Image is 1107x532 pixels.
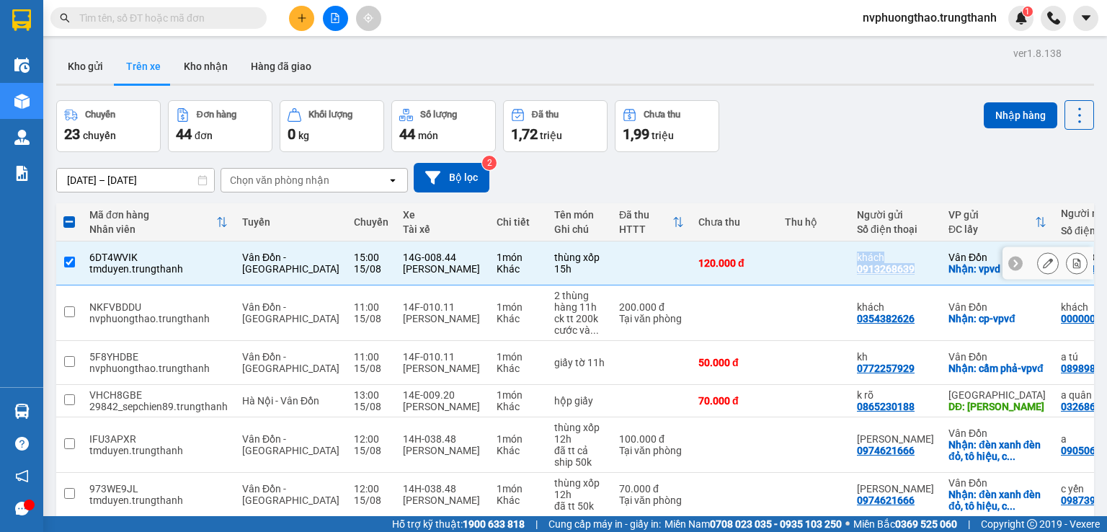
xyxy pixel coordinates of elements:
div: 15/08 [354,495,388,506]
span: Vân Đồn - [GEOGRAPHIC_DATA] [242,483,339,506]
div: 11:00 [354,351,388,363]
input: Select a date range. [57,169,214,192]
span: Hỗ trợ kỹ thuật: [392,516,525,532]
div: 0354382626 [857,313,915,324]
div: Tại văn phòng [619,495,684,506]
span: caret-down [1080,12,1093,25]
div: VHCH8GBE [89,389,228,401]
div: 0772257929 [857,363,915,374]
span: Vân Đồn - [GEOGRAPHIC_DATA] [242,252,339,275]
div: 5F8YHDBE [89,351,228,363]
div: 29842_sepchien89.trungthanh [89,401,228,412]
span: triệu [652,130,674,141]
div: Số lượng [420,110,457,120]
div: Sửa đơn hàng [1037,252,1059,274]
span: 1,72 [511,125,538,143]
span: đơn [195,130,213,141]
div: 200.000 đ [619,301,684,313]
button: Đơn hàng44đơn [168,100,272,152]
span: Miền Bắc [853,516,957,532]
span: | [535,516,538,532]
div: hộp giấy [554,395,605,407]
div: thùng xốp 12h [554,477,605,500]
div: 0974621666 [857,445,915,456]
div: Vân Đồn [948,427,1046,439]
div: 15/08 [354,445,388,456]
div: 11:00 [354,301,388,313]
button: Bộ lọc [414,163,489,192]
div: 1 món [497,301,540,313]
div: Chuyến [85,110,115,120]
span: ⚪️ [845,521,850,527]
div: NKFVBDDU [89,301,228,313]
div: Ghi chú [554,223,605,235]
div: 973WE9JL [89,483,228,495]
div: đã tt cả ship 50k [554,445,605,468]
div: 1 món [497,351,540,363]
img: warehouse-icon [14,94,30,109]
button: Đã thu1,72 triệu [503,100,608,152]
span: Hà Nội - Vân Đồn [242,395,319,407]
div: k rõ [857,389,934,401]
div: DĐ: aeon hđ [948,401,1046,412]
img: warehouse-icon [14,404,30,419]
div: tmduyen.trungthanh [89,445,228,456]
button: Kho nhận [172,49,239,84]
div: Khối lượng [308,110,352,120]
span: copyright [1027,519,1037,529]
div: Nhận: đèn xanh đèn đỏ, tô hiệu, cp-vpvđ [948,489,1046,512]
div: 0974621666 [857,495,915,506]
div: Số điện thoại [857,223,934,235]
div: 2 thùng hàng 11h [554,290,605,313]
span: 23 [64,125,80,143]
button: caret-down [1073,6,1098,31]
div: 15/08 [354,363,388,374]
div: 1 món [497,433,540,445]
div: 13:00 [354,389,388,401]
div: Vân Đồn [948,301,1046,313]
div: c giang [857,483,934,495]
div: tmduyen.trungthanh [89,495,228,506]
div: Vân Đồn [948,477,1046,489]
div: 6DT4WVIK [89,252,228,263]
div: ĐC lấy [948,223,1035,235]
th: Toggle SortBy [82,203,235,241]
span: chuyến [83,130,116,141]
span: | [968,516,970,532]
th: Toggle SortBy [941,203,1054,241]
div: 14H-038.48 [403,433,482,445]
div: 15/08 [354,401,388,412]
span: ... [1007,500,1015,512]
div: 70.000 đ [619,483,684,495]
button: Chưa thu1,99 triệu [615,100,719,152]
div: [PERSON_NAME] [403,313,482,324]
span: 44 [176,125,192,143]
div: 1 món [497,252,540,263]
div: Tại văn phòng [619,313,684,324]
svg: open [387,174,399,186]
span: 44 [399,125,415,143]
div: ck tt 200k cước và 50k ship ngày 15/8 lúc 13h50p agri [554,313,605,336]
div: tmduyen.trungthanh [89,263,228,275]
span: Cung cấp máy in - giấy in: [548,516,661,532]
div: 15:00 [354,252,388,263]
div: 15/08 [354,313,388,324]
img: icon-new-feature [1015,12,1028,25]
div: ver 1.8.138 [1013,45,1062,61]
div: [PERSON_NAME] [403,495,482,506]
img: warehouse-icon [14,130,30,145]
div: Chuyến [354,216,388,228]
div: 14E-009.20 [403,389,482,401]
div: 12:00 [354,483,388,495]
div: kh [857,351,934,363]
span: món [418,130,438,141]
img: solution-icon [14,166,30,181]
div: [PERSON_NAME] [403,263,482,275]
button: Kho gửi [56,49,115,84]
div: Chọn văn phòng nhận [230,173,329,187]
div: Khác [497,363,540,374]
div: Tên món [554,209,605,221]
div: Khác [497,445,540,456]
div: [PERSON_NAME] [403,401,482,412]
div: 70.000 đ [698,395,770,407]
